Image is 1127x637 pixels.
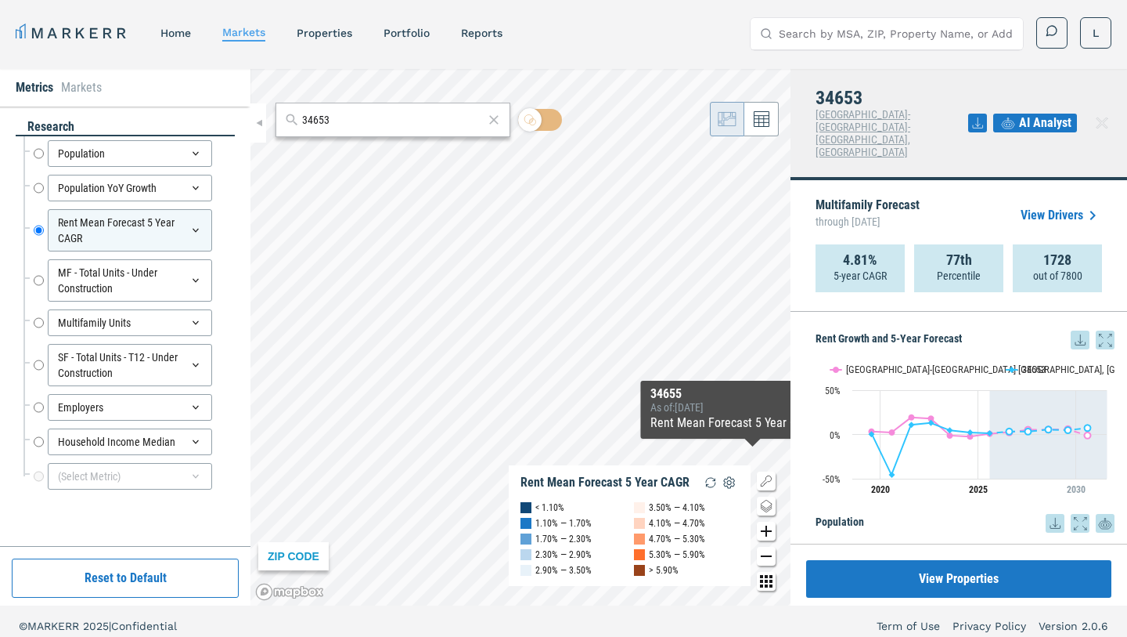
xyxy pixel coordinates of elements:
div: Population [48,140,212,167]
div: 2.30% — 2.90% [535,547,592,563]
button: Zoom in map button [757,522,776,541]
a: Mapbox logo [255,583,324,601]
li: Markets [61,78,102,97]
img: Reload Legend [701,473,720,492]
path: Thursday, 29 Jul, 20:00, 10.87. 34653. [909,422,915,428]
text: 0% [830,430,841,441]
div: MF - Total Units - Under Construction [48,259,212,302]
span: through [DATE] [816,212,920,232]
tspan: 2020 [871,484,890,495]
div: Rent Mean Forecast 5 Year CAGR : [650,414,855,433]
path: Saturday, 29 Jul, 20:00, 5.47. 34653. [1046,426,1052,433]
a: Privacy Policy [952,618,1026,634]
canvas: Map [250,69,790,606]
p: Percentile [937,268,981,284]
path: Monday, 29 Jul, 20:00, 0.31. 34653. [869,431,875,437]
a: MARKERR [16,22,129,44]
a: View Drivers [1021,206,1102,225]
button: Other options map button [757,572,776,591]
tspan: 2030 [1067,484,1086,495]
path: Wednesday, 29 Jul, 20:00, 2.22. Tampa-St. Petersburg-Clearwater, FL. [889,429,895,436]
div: 1.10% — 1.70% [535,516,592,531]
path: Monday, 29 Jul, 20:00, 7.23. 34653. [1085,425,1091,431]
a: markets [222,26,265,38]
div: Multifamily Units [48,309,212,336]
text: -50% [823,474,841,485]
button: Reset to Default [12,559,239,598]
div: 3.50% — 4.10% [649,500,705,516]
a: reports [461,27,502,39]
path: Friday, 29 Jul, 20:00, 13.04. 34653. [928,420,934,426]
div: (Select Metric) [48,463,212,490]
p: 5-year CAGR [834,268,887,284]
button: Show 34653 [1006,364,1047,375]
div: 2.90% — 3.50% [535,563,592,578]
div: Rent Mean Forecast 5 Year CAGR [48,209,212,252]
input: Search by MSA or ZIP Code [302,112,484,128]
div: ZIP CODE [258,542,329,570]
div: Rent Mean Forecast 5 Year CAGR [520,475,690,490]
div: Household Income Median [48,429,212,455]
div: 4.70% — 5.30% [649,531,705,547]
text: 50% [825,385,841,396]
div: SF - Total Units - T12 - Under Construction [48,344,212,386]
strong: 4.81% [843,252,877,268]
span: 2025 | [83,620,111,632]
span: L [1093,25,1099,41]
strong: 1728 [1043,252,1071,268]
div: Population YoY Growth [48,175,212,201]
path: Wednesday, 29 Jul, 20:00, -45.68. 34653. [889,472,895,478]
span: [GEOGRAPHIC_DATA]-[GEOGRAPHIC_DATA]-[GEOGRAPHIC_DATA], [GEOGRAPHIC_DATA] [816,108,910,158]
path: Monday, 29 Jul, 20:00, 2.21. 34653. [967,429,974,436]
span: AI Analyst [1019,114,1071,132]
h5: Population [816,514,1114,533]
div: 5.30% — 5.90% [649,547,705,563]
div: research [16,118,235,136]
div: Employers [48,394,212,421]
div: 1.70% — 2.30% [535,531,592,547]
input: Search by MSA, ZIP, Property Name, or Address [779,18,1014,49]
div: Rent Growth and 5-Year Forecast. Highcharts interactive chart. [816,349,1114,506]
p: Multifamily Forecast [816,199,920,232]
h4: 34653 [816,88,968,108]
path: Saturday, 29 Jul, 20:00, 4.56. 34653. [947,427,953,433]
div: As of : [DATE] [650,401,855,414]
path: Monday, 29 Jul, 20:00, -1.13. Tampa-St. Petersburg-Clearwater, FL. [1085,433,1091,439]
div: 34655 [650,387,855,401]
button: View Properties [806,560,1111,598]
span: MARKERR [27,620,83,632]
img: Settings [720,473,739,492]
path: Sunday, 29 Jul, 20:00, 4.78. 34653. [1065,427,1071,433]
div: > 5.90% [649,563,679,578]
tspan: 2025 [969,484,988,495]
div: < 1.10% [535,500,564,516]
strong: 77th [946,252,972,268]
span: Confidential [111,620,177,632]
path: Tuesday, 29 Jul, 20:00, 1.31. 34653. [987,430,993,436]
div: 4.10% — 4.70% [649,516,705,531]
a: Version 2.0.6 [1039,618,1108,634]
button: Zoom out map button [757,547,776,566]
g: 34653, line 4 of 4 with 5 data points. [1006,425,1091,434]
path: Wednesday, 29 Jul, 20:00, 3.28. 34653. [1006,429,1013,435]
svg: Interactive chart [816,349,1114,506]
div: Map Tooltip Content [650,387,855,433]
button: Change style map button [757,497,776,516]
button: Show/Hide Legend Map Button [757,472,776,490]
li: Metrics [16,78,53,97]
h5: Rent Growth and 5-Year Forecast [816,331,1114,349]
a: properties [297,27,352,39]
span: © [19,620,27,632]
p: out of 7800 [1033,268,1082,284]
button: Show Tampa-St. Petersburg-Clearwater, FL [830,364,990,375]
path: Thursday, 29 Jul, 20:00, 3.32. 34653. [1025,429,1032,435]
button: AI Analyst [993,114,1077,132]
a: home [160,27,191,39]
a: Term of Use [877,618,940,634]
a: Portfolio [383,27,430,39]
button: L [1080,17,1111,49]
